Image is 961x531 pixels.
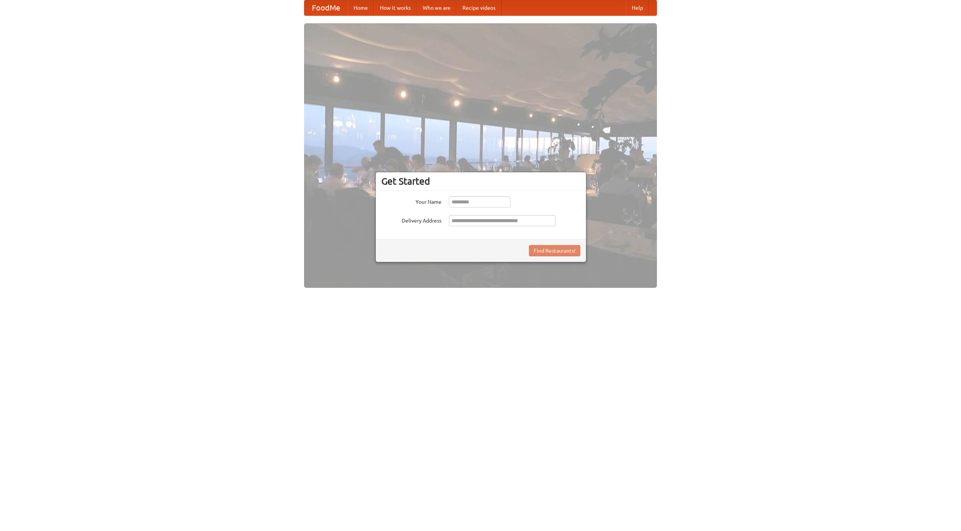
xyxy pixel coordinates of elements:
a: Who we are [417,0,456,15]
a: How it works [374,0,417,15]
h3: Get Started [381,176,580,187]
a: Recipe videos [456,0,502,15]
label: Your Name [381,196,441,206]
label: Delivery Address [381,215,441,224]
a: Home [348,0,374,15]
a: Help [626,0,649,15]
button: Find Restaurants! [529,245,580,256]
a: FoodMe [304,0,348,15]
